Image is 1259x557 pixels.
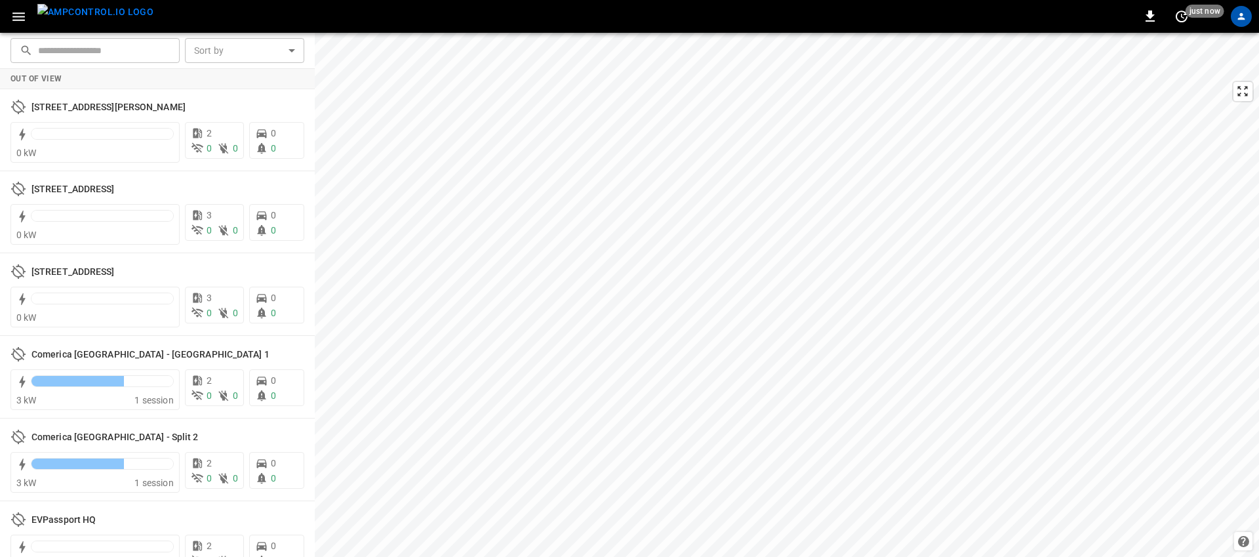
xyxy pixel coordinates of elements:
[271,293,276,303] span: 0
[134,478,173,488] span: 1 session
[271,473,276,484] span: 0
[233,308,238,318] span: 0
[271,210,276,220] span: 0
[207,128,212,138] span: 2
[207,473,212,484] span: 0
[207,458,212,468] span: 2
[10,74,62,83] strong: Out of View
[233,225,238,236] span: 0
[271,375,276,386] span: 0
[37,4,153,20] img: ampcontrol.io logo
[315,33,1259,557] canvas: Map
[271,143,276,154] span: 0
[16,395,37,405] span: 3 kW
[207,541,212,551] span: 2
[31,513,96,527] h6: EVPassport HQ
[233,390,238,401] span: 0
[207,225,212,236] span: 0
[271,128,276,138] span: 0
[207,375,212,386] span: 2
[31,265,115,279] h6: 1550 West Colony Road - Split 2
[16,230,37,240] span: 0 kW
[207,210,212,220] span: 3
[1171,6,1192,27] button: set refresh interval
[16,478,37,488] span: 3 kW
[31,100,186,115] h6: 1410 East Renner Road
[16,148,37,158] span: 0 kW
[271,541,276,551] span: 0
[31,348,270,362] h6: Comerica Bank Building - Split 1
[16,312,37,323] span: 0 kW
[233,143,238,154] span: 0
[31,182,115,197] h6: 1550 West Colony Road - Split 1
[271,308,276,318] span: 0
[31,430,199,445] h6: Comerica Bank Building - Split 2
[1231,6,1252,27] div: profile-icon
[207,308,212,318] span: 0
[207,390,212,401] span: 0
[271,225,276,236] span: 0
[1186,5,1224,18] span: just now
[134,395,173,405] span: 1 session
[207,143,212,154] span: 0
[271,390,276,401] span: 0
[271,458,276,468] span: 0
[207,293,212,303] span: 3
[233,473,238,484] span: 0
